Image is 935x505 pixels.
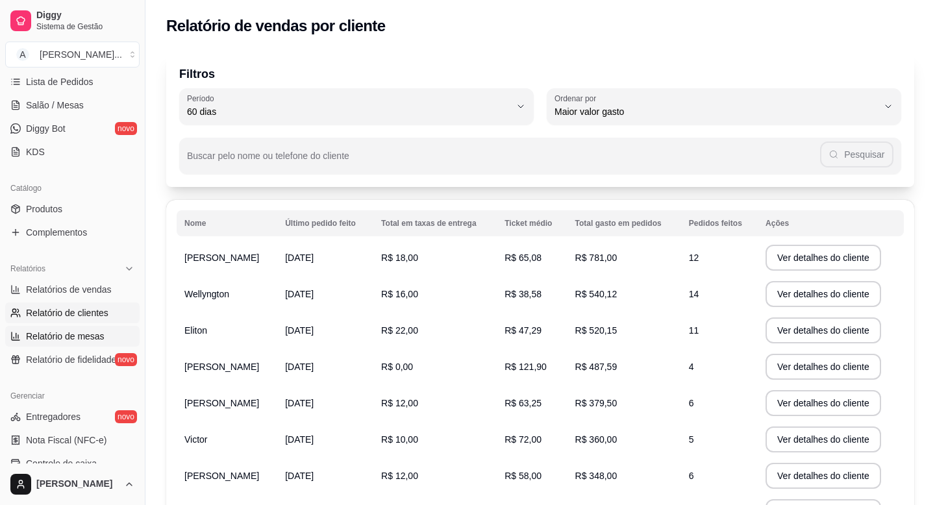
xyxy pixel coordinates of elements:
[5,326,140,347] a: Relatório de mesas
[187,93,218,104] label: Período
[184,362,259,372] span: [PERSON_NAME]
[166,16,386,36] h2: Relatório de vendas por cliente
[36,21,134,32] span: Sistema de Gestão
[26,306,108,319] span: Relatório de clientes
[689,252,699,263] span: 12
[187,105,510,118] span: 60 dias
[5,406,140,427] a: Entregadoresnovo
[689,325,699,336] span: 11
[36,478,119,490] span: [PERSON_NAME]
[381,434,418,445] span: R$ 10,00
[689,471,694,481] span: 6
[766,245,881,271] button: Ver detalhes do cliente
[5,302,140,323] a: Relatório de clientes
[381,289,418,299] span: R$ 16,00
[285,362,314,372] span: [DATE]
[26,203,62,216] span: Produtos
[766,463,881,489] button: Ver detalhes do cliente
[381,362,413,372] span: R$ 0,00
[758,210,904,236] th: Ações
[567,210,681,236] th: Total gasto em pedidos
[184,289,229,299] span: Wellyngton
[681,210,758,236] th: Pedidos feitos
[5,430,140,450] a: Nota Fiscal (NFC-e)
[5,199,140,219] a: Produtos
[26,434,106,447] span: Nota Fiscal (NFC-e)
[575,252,617,263] span: R$ 781,00
[689,398,694,408] span: 6
[26,99,84,112] span: Salão / Mesas
[575,434,617,445] span: R$ 360,00
[5,95,140,116] a: Salão / Mesas
[505,325,542,336] span: R$ 47,29
[5,42,140,68] button: Select a team
[766,317,881,343] button: Ver detalhes do cliente
[5,469,140,500] button: [PERSON_NAME]
[16,48,29,61] span: A
[26,226,87,239] span: Complementos
[10,264,45,274] span: Relatórios
[285,252,314,263] span: [DATE]
[505,471,542,481] span: R$ 58,00
[26,353,116,366] span: Relatório de fidelidade
[575,289,617,299] span: R$ 540,12
[5,349,140,370] a: Relatório de fidelidadenovo
[381,398,418,408] span: R$ 12,00
[575,398,617,408] span: R$ 379,50
[285,398,314,408] span: [DATE]
[373,210,497,236] th: Total em taxas de entrega
[5,222,140,243] a: Complementos
[5,5,140,36] a: DiggySistema de Gestão
[505,252,542,263] span: R$ 65,08
[547,88,901,125] button: Ordenar porMaior valor gasto
[381,252,418,263] span: R$ 18,00
[575,325,617,336] span: R$ 520,15
[184,325,207,336] span: Eliton
[766,390,881,416] button: Ver detalhes do cliente
[689,289,699,299] span: 14
[26,330,105,343] span: Relatório de mesas
[277,210,373,236] th: Último pedido feito
[505,434,542,445] span: R$ 72,00
[179,88,534,125] button: Período60 dias
[184,434,208,445] span: Victor
[575,362,617,372] span: R$ 487,59
[505,289,542,299] span: R$ 38,58
[575,471,617,481] span: R$ 348,00
[26,145,45,158] span: KDS
[26,122,66,135] span: Diggy Bot
[5,71,140,92] a: Lista de Pedidos
[26,75,93,88] span: Lista de Pedidos
[766,281,881,307] button: Ver detalhes do cliente
[285,471,314,481] span: [DATE]
[177,210,277,236] th: Nome
[505,362,547,372] span: R$ 121,90
[766,426,881,452] button: Ver detalhes do cliente
[381,325,418,336] span: R$ 22,00
[179,65,901,83] p: Filtros
[381,471,418,481] span: R$ 12,00
[505,398,542,408] span: R$ 63,25
[26,283,112,296] span: Relatórios de vendas
[5,279,140,300] a: Relatórios de vendas
[689,434,694,445] span: 5
[184,471,259,481] span: [PERSON_NAME]
[285,434,314,445] span: [DATE]
[184,252,259,263] span: [PERSON_NAME]
[26,457,97,470] span: Controle de caixa
[5,118,140,139] a: Diggy Botnovo
[40,48,122,61] div: [PERSON_NAME] ...
[497,210,567,236] th: Ticket médio
[5,386,140,406] div: Gerenciar
[187,154,820,167] input: Buscar pelo nome ou telefone do cliente
[36,10,134,21] span: Diggy
[26,410,81,423] span: Entregadores
[285,325,314,336] span: [DATE]
[285,289,314,299] span: [DATE]
[5,178,140,199] div: Catálogo
[184,398,259,408] span: [PERSON_NAME]
[766,354,881,380] button: Ver detalhes do cliente
[5,142,140,162] a: KDS
[689,362,694,372] span: 4
[555,105,878,118] span: Maior valor gasto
